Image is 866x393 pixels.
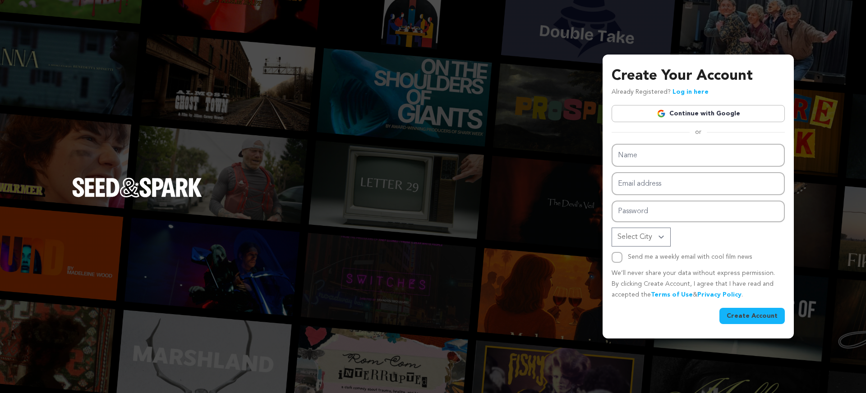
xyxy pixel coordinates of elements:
span: or [690,128,707,137]
p: We’ll never share your data without express permission. By clicking Create Account, I agree that ... [612,268,785,300]
input: Email address [612,172,785,195]
h3: Create Your Account [612,65,785,87]
img: Seed&Spark Logo [72,178,202,197]
a: Log in here [673,89,709,95]
input: Name [612,144,785,167]
img: Google logo [657,109,666,118]
a: Continue with Google [612,105,785,122]
input: Password [612,201,785,223]
a: Terms of Use [651,292,693,298]
label: Send me a weekly email with cool film news [628,254,752,260]
p: Already Registered? [612,87,709,98]
a: Privacy Policy [697,292,742,298]
a: Seed&Spark Homepage [72,178,202,215]
button: Create Account [719,308,785,324]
